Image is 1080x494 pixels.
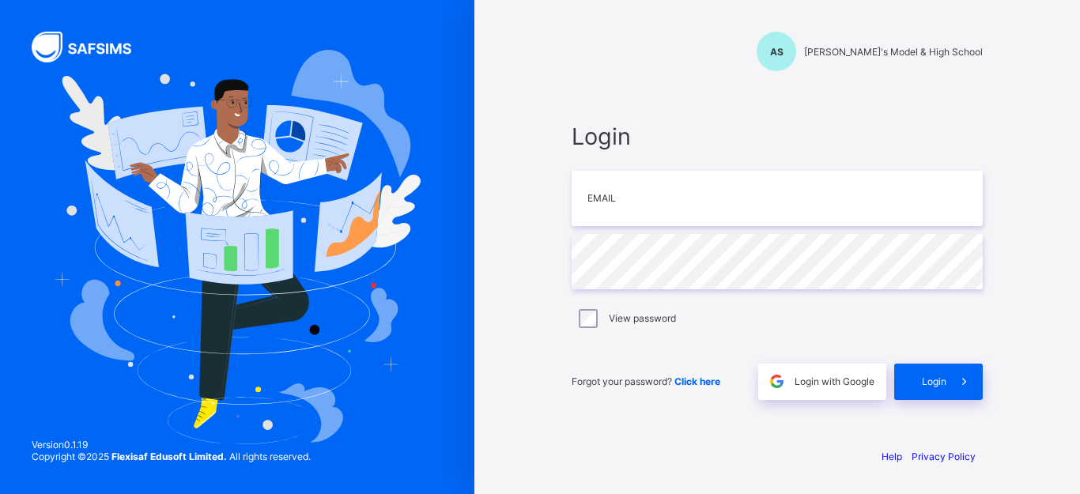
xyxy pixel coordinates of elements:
[609,312,676,324] label: View password
[674,375,720,387] a: Click here
[804,46,983,58] span: [PERSON_NAME]'s Model & High School
[32,451,311,462] span: Copyright © 2025 All rights reserved.
[572,123,983,150] span: Login
[768,372,786,390] img: google.396cfc9801f0270233282035f929180a.svg
[770,46,784,58] span: AS
[922,375,946,387] span: Login
[882,451,902,462] a: Help
[572,375,720,387] span: Forgot your password?
[912,451,976,462] a: Privacy Policy
[111,451,227,462] strong: Flexisaf Edusoft Limited.
[54,50,421,445] img: Hero Image
[795,375,874,387] span: Login with Google
[32,439,311,451] span: Version 0.1.19
[32,32,150,62] img: SAFSIMS Logo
